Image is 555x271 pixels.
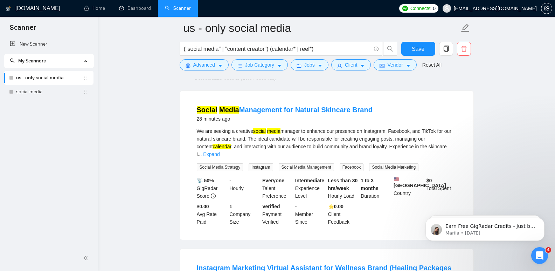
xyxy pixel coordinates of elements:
[11,46,109,81] div: Is there anything else we can assist you with or any updates needed on your side? Feel free to le...
[340,163,364,171] span: Facebook
[457,42,471,56] button: delete
[331,59,371,70] button: userClientcaret-down
[165,5,191,11] a: searchScanner
[374,59,416,70] button: idcardVendorcaret-down
[24,28,125,34] span: Request related to a Business Manager
[197,106,217,114] mark: Social
[10,58,46,64] span: My Scanners
[277,63,282,68] span: caret-down
[402,6,408,11] img: upwork-logo.png
[328,178,358,191] b: Less than 30 hrs/week
[228,177,261,200] div: Hourly
[541,6,552,11] a: setting
[369,163,418,171] span: Social Media Marketing
[415,203,555,252] iframe: Intercom notifications message
[110,3,123,16] button: Home
[197,106,373,114] a: Social MediaManagement for Natural Skincare Brand
[218,63,223,68] span: caret-down
[294,203,327,226] div: Member Since
[531,247,548,264] iframe: Intercom live chat
[33,217,39,223] button: Upload attachment
[337,63,342,68] span: user
[387,61,403,69] span: Vendor
[457,46,471,52] span: delete
[401,42,435,56] button: Save
[383,42,397,56] button: search
[383,46,397,52] span: search
[410,5,431,12] span: Connects:
[198,151,202,157] span: ...
[6,21,134,90] div: Nazar says…
[6,90,134,107] div: webbsenterprisesllc@gmail.com says…
[34,95,129,102] div: Hello [PERSON_NAME]! Hope all is well
[6,203,134,215] textarea: Message…
[4,37,93,51] li: New Scanner
[28,90,134,106] div: Hello [PERSON_NAME]! Hope all is well
[439,42,453,56] button: copy
[193,61,215,69] span: Advanced
[195,203,228,226] div: Avg Rate Paid
[327,177,360,200] div: Hourly Load
[394,177,446,188] b: [GEOGRAPHIC_DATA]
[229,178,231,183] b: -
[219,106,239,114] mark: Media
[439,46,453,52] span: copy
[16,85,83,99] a: social media
[253,128,266,134] mark: social
[20,4,31,15] img: Profile image for Nazar
[425,177,458,200] div: Total Spent
[291,59,328,70] button: folderJobscaret-down
[16,71,83,85] a: us - only social media
[433,5,436,12] span: 0
[237,63,242,68] span: bars
[83,75,89,81] span: holder
[262,204,280,209] b: Verified
[461,23,470,33] span: edit
[406,63,411,68] span: caret-down
[11,217,16,223] button: Emoji picker
[180,59,229,70] button: settingAdvancedcaret-down
[546,247,551,253] span: 4
[9,24,131,39] a: Request related to a Business Manager
[11,148,109,209] div: Hi there! Your BM has been successfully added. Nothing else is required from your side. Meanwhile...
[279,163,334,171] span: Social Media Management
[25,106,134,128] div: I wanted to see if the Business Manager has access to my account yet
[22,217,28,223] button: Gif picker
[328,204,344,209] b: ⭐️ 0.00
[6,21,115,85] div: Hi there,Just following up regarding your recent request.Is there anything else we can assist you...
[412,45,424,53] span: Save
[119,5,151,11] a: dashboardDashboard
[359,177,392,200] div: Duration
[4,22,42,37] span: Scanner
[83,255,90,262] span: double-left
[297,63,301,68] span: folder
[195,177,228,200] div: GigRadar Score
[197,127,457,158] div: We are seeking a creative manager to enhance our presence on Instagram, Facebook, and TikTok for ...
[261,177,294,200] div: Talent Preference
[392,177,425,200] div: Country
[4,85,93,99] li: social media
[361,178,379,191] b: 1 to 3 months
[6,134,134,143] div: [DATE]
[203,151,220,157] a: Expand
[34,9,65,16] p: Active 5h ago
[541,3,552,14] button: setting
[4,71,93,85] li: us - only social media
[84,5,105,11] a: homeHome
[183,19,459,37] input: Scanner name...
[123,3,136,15] div: Close
[229,204,232,209] b: 1
[120,215,131,226] button: Send a message…
[211,194,216,198] span: info-circle
[304,61,315,69] span: Jobs
[228,203,261,226] div: Company Size
[31,110,129,124] div: I wanted to see if the Business Manager has access to my account yet
[11,32,109,46] div: Just following up regarding your recent request.
[295,178,324,183] b: Intermediate
[249,163,273,171] span: Instagram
